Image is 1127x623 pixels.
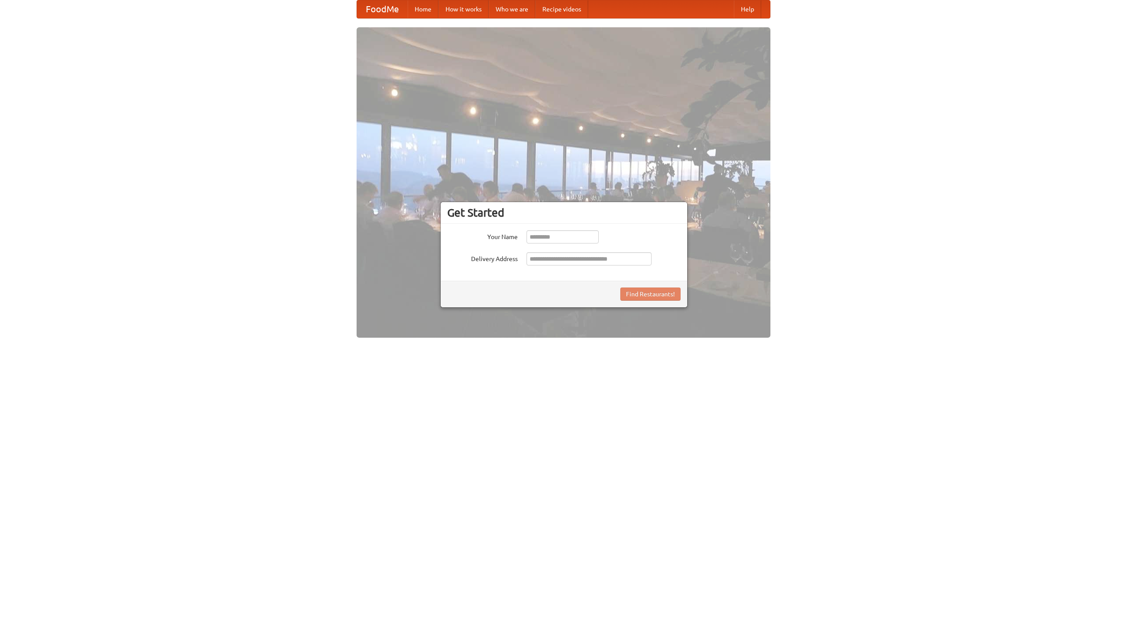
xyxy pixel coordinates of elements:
label: Your Name [447,230,518,241]
button: Find Restaurants! [620,288,681,301]
a: Home [408,0,438,18]
a: Who we are [489,0,535,18]
h3: Get Started [447,206,681,219]
label: Delivery Address [447,252,518,263]
a: FoodMe [357,0,408,18]
a: Recipe videos [535,0,588,18]
a: How it works [438,0,489,18]
a: Help [734,0,761,18]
